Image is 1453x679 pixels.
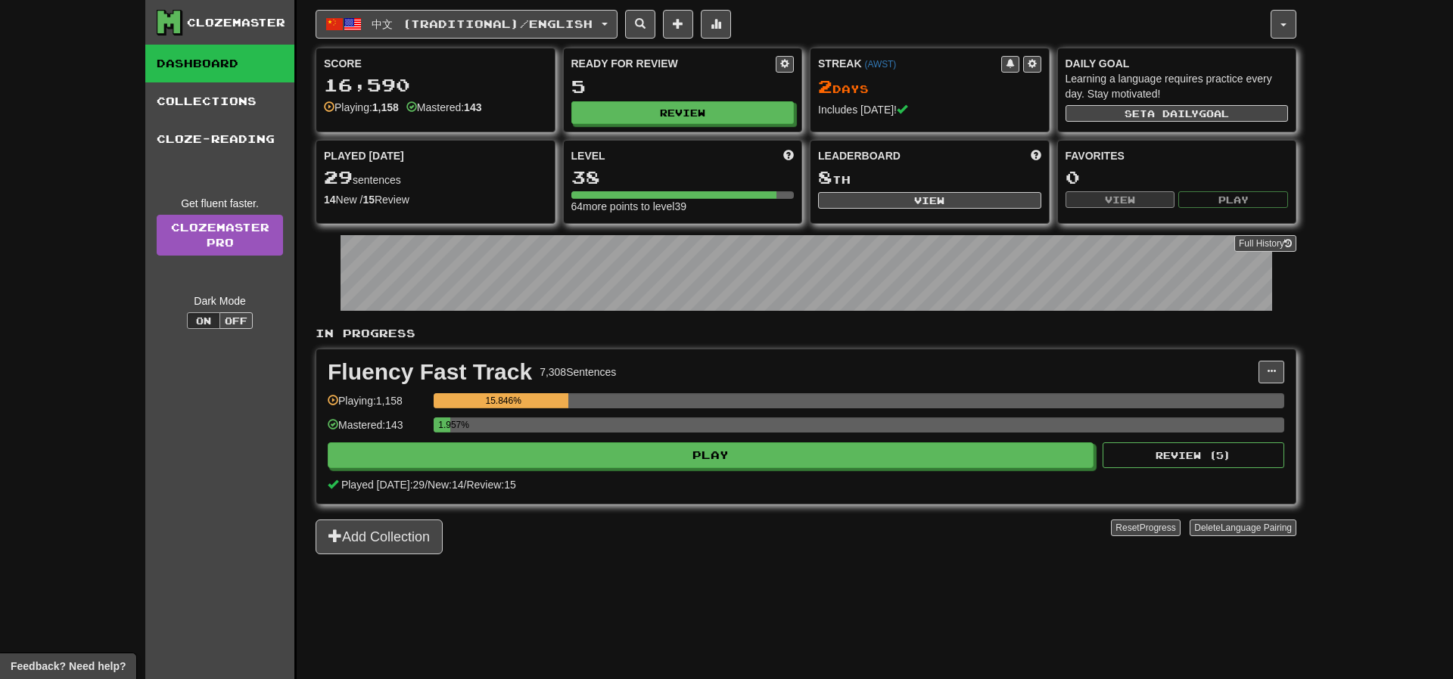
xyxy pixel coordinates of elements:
[818,102,1041,117] div: Includes [DATE]!
[663,10,693,39] button: Add sentence to collection
[1066,168,1289,187] div: 0
[1147,108,1199,119] span: a daily
[324,166,353,188] span: 29
[1031,148,1041,163] span: This week in points, UTC
[1234,235,1296,252] button: Full History
[316,519,443,554] button: Add Collection
[818,77,1041,97] div: Day s
[328,417,426,442] div: Mastered: 143
[783,148,794,163] span: Score more points to level up
[818,148,901,163] span: Leaderboard
[157,215,283,256] a: ClozemasterPro
[324,194,336,206] strong: 14
[11,659,126,674] span: Open feedback widget
[818,166,832,188] span: 8
[187,312,220,329] button: On
[372,101,399,113] strong: 1,158
[1178,191,1288,208] button: Play
[324,148,404,163] span: Played [DATE]
[438,417,450,433] div: 1.957%
[1066,148,1289,163] div: Favorites
[818,168,1041,188] div: th
[571,56,776,71] div: Ready for Review
[818,192,1041,209] button: View
[571,77,795,96] div: 5
[362,194,375,206] strong: 15
[571,148,605,163] span: Level
[571,101,795,124] button: Review
[1190,519,1296,536] button: DeleteLanguage Pairing
[187,15,285,30] div: Clozemaster
[701,10,731,39] button: More stats
[818,76,832,97] span: 2
[157,293,283,308] div: Dark Mode
[219,312,253,329] button: Off
[372,17,593,30] span: 中文 (Traditional) / English
[324,100,399,115] div: Playing:
[145,45,294,82] a: Dashboard
[1066,71,1289,101] div: Learning a language requires practice every day. Stay motivated!
[157,196,283,211] div: Get fluent faster.
[540,364,616,380] div: 7,308 Sentences
[406,100,482,115] div: Mastered:
[1140,522,1176,533] span: Progress
[1066,105,1289,122] button: Seta dailygoal
[1066,56,1289,71] div: Daily Goal
[328,361,532,383] div: Fluency Fast Track
[438,393,568,408] div: 15.846%
[425,479,428,491] span: /
[324,56,547,71] div: Score
[1066,191,1175,208] button: View
[1103,442,1284,468] button: Review (5)
[341,479,425,491] span: Played [DATE]: 29
[145,82,294,120] a: Collections
[1111,519,1180,536] button: ResetProgress
[466,479,515,491] span: Review: 15
[1221,522,1292,533] span: Language Pairing
[316,10,618,39] button: 中文 (Traditional)/English
[571,199,795,214] div: 64 more points to level 39
[625,10,655,39] button: Search sentences
[328,442,1094,468] button: Play
[464,101,481,113] strong: 143
[464,479,467,491] span: /
[864,59,896,70] a: (AWST)
[316,326,1296,341] p: In Progress
[818,56,1001,71] div: Streak
[145,120,294,158] a: Cloze-Reading
[428,479,463,491] span: New: 14
[328,393,426,418] div: Playing: 1,158
[324,192,547,207] div: New / Review
[324,168,547,188] div: sentences
[324,76,547,95] div: 16,590
[571,168,795,187] div: 38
